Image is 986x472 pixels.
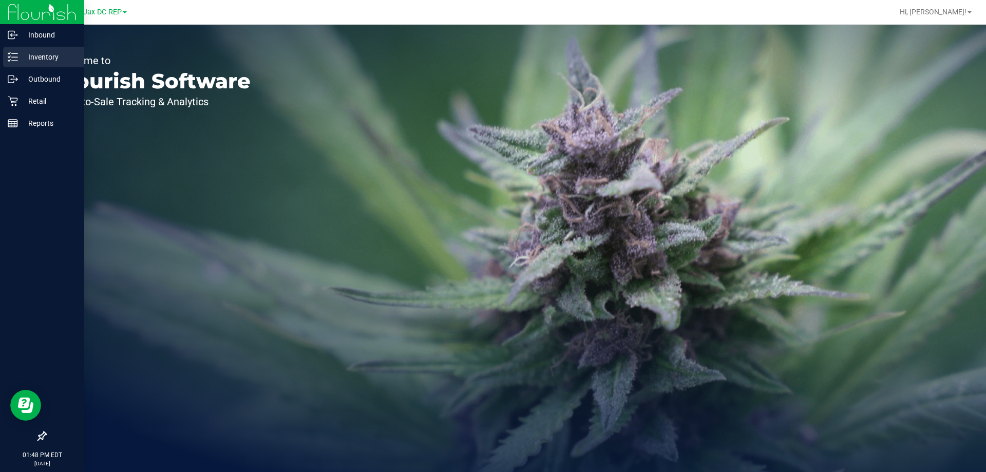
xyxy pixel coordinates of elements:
[55,71,251,91] p: Flourish Software
[18,51,80,63] p: Inventory
[8,30,18,40] inline-svg: Inbound
[8,52,18,62] inline-svg: Inventory
[18,73,80,85] p: Outbound
[18,95,80,107] p: Retail
[55,55,251,66] p: Welcome to
[8,118,18,128] inline-svg: Reports
[900,8,966,16] span: Hi, [PERSON_NAME]!
[8,74,18,84] inline-svg: Outbound
[83,8,122,16] span: Jax DC REP
[55,97,251,107] p: Seed-to-Sale Tracking & Analytics
[8,96,18,106] inline-svg: Retail
[18,29,80,41] p: Inbound
[10,390,41,421] iframe: Resource center
[5,450,80,460] p: 01:48 PM EDT
[5,460,80,467] p: [DATE]
[18,117,80,129] p: Reports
